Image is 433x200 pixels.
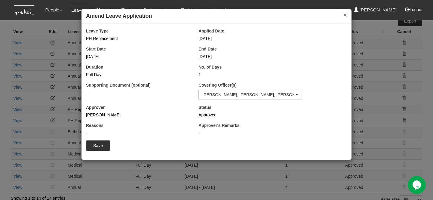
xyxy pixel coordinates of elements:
[198,54,302,60] div: [DATE]
[86,28,109,34] label: Leave Type
[86,140,110,151] input: Save
[86,54,189,60] div: [DATE]
[198,72,302,78] div: 1
[86,72,189,78] div: Full Day
[343,12,347,18] button: ×
[198,104,211,110] label: Status
[198,130,324,136] div: -
[86,112,189,118] div: [PERSON_NAME]
[198,122,239,128] label: Approver's Remarks
[86,35,189,42] div: PH Replacement
[198,46,217,52] label: End Date
[198,28,224,34] label: Applied Date
[86,82,151,88] label: Supporting Document [optional]
[202,92,294,98] div: [PERSON_NAME], [PERSON_NAME], [PERSON_NAME]
[86,64,103,70] label: Duration
[86,13,152,19] b: Amend Leave Application
[198,64,222,70] label: No. of Days
[198,112,302,118] div: Approved
[408,176,427,194] iframe: chat widget
[198,82,237,88] label: Covering Officer(s)
[86,104,105,110] label: Approver
[198,90,302,100] button: Miguel Velasquez, Rayza Gardon, Valerie Chui
[198,35,302,42] div: [DATE]
[86,46,106,52] label: Start Date
[86,122,103,128] label: Reasons
[86,130,189,136] div: -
